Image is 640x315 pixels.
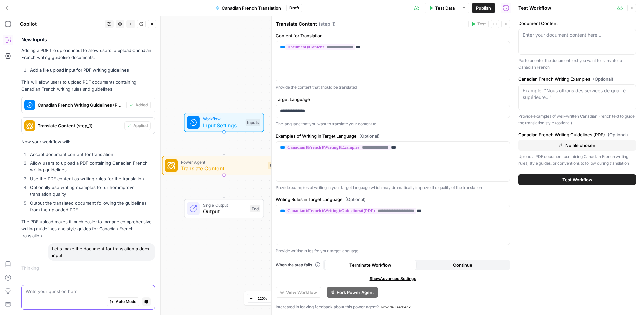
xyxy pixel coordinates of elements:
[39,265,43,271] div: ...
[327,287,378,298] button: Fork Power Agent
[477,21,486,27] span: Test
[21,47,155,61] p: Adding a PDF file upload input to allow users to upload Canadian French writing guideline documents.
[349,262,391,268] span: Terminate Workflow
[126,101,151,109] button: Added
[203,121,243,129] span: Input Settings
[276,196,510,203] label: Writing Rules in Target Language
[518,131,636,138] label: Canadian French Writing Guidelines (PDF)
[370,276,416,282] span: Show Advanced Settings
[276,21,317,27] textarea: Translate Content
[28,175,155,182] li: Use the PDF content as writing rules for the translation
[250,205,260,212] div: End
[48,243,155,261] div: Let's make the document for translation a docx input
[38,102,124,108] span: Canadian French Writing Guidelines (PDF)
[223,175,225,198] g: Edge from step_1 to end
[276,32,510,39] label: Content for Translation
[133,123,148,129] span: Applied
[276,262,320,268] a: When the step fails:
[359,133,380,139] span: (Optional)
[276,133,510,139] label: Examples of Writing in Target Language
[21,265,155,271] div: Thinking
[246,119,260,126] div: Inputs
[417,260,509,270] button: Continue
[181,159,265,165] span: Power Agent
[425,3,459,13] button: Test Data
[135,102,148,108] span: Added
[565,142,595,149] span: No file chosen
[124,121,151,130] button: Applied
[518,113,636,126] p: Provide examples of well-written Canadian French text to guide the translation style (optional)
[30,67,129,73] strong: Add a file upload input for PDF writing guidelines
[379,303,413,311] button: Provide Feedback
[562,176,592,183] span: Test Workflow
[319,21,336,27] span: ( step_1 )
[286,289,317,296] span: View Workflow
[20,21,103,27] div: Copilot
[468,20,489,28] button: Test
[268,162,282,169] div: Step 1
[276,184,510,191] p: Provide examples of writing in your target language which may dramatically improve the quality of...
[212,3,285,13] button: Canadian French Translation
[107,297,139,306] button: Auto Mode
[276,303,510,311] div: Interested in leaving feedback about this power agent?
[276,248,510,254] p: Provide writing rules for your target language
[276,287,321,298] button: View Workflow
[276,121,510,127] p: The language that you want to translate your content to
[453,262,472,268] span: Continue
[381,304,411,310] span: Provide Feedback
[518,174,636,185] button: Test Workflow
[223,132,225,155] g: Edge from start to step_1
[28,200,155,213] li: Output the translated document following the guidelines from the uploaded PDF
[608,131,628,138] span: (Optional)
[472,3,495,13] button: Publish
[337,289,374,296] span: Fork Power Agent
[162,199,286,218] div: Single OutputOutputEnd
[203,207,247,215] span: Output
[21,218,155,239] p: The PDF upload makes it much easier to manage comprehensive writing guidelines and style guides f...
[21,37,155,43] h3: New Inputs
[162,113,286,132] div: WorkflowInput SettingsInputs
[276,84,510,91] p: Provide the content that should be translated
[289,5,299,11] span: Draft
[38,122,122,129] span: Translate Content (step_1)
[21,79,155,93] p: This will allow users to upload PDF documents containing Canadian French writing rules and guidel...
[276,96,510,103] label: Target Language
[518,76,636,82] label: Canadian French Writing Examples
[21,138,155,145] p: Now your workflow will:
[518,57,636,70] p: Paste or enter the document text you want to translate to Canadian French
[593,76,613,82] span: (Optional)
[28,160,155,173] li: Allow users to upload a PDF containing Canadian French writing guidelines
[518,140,636,151] button: No file chosen
[181,164,265,172] span: Translate Content
[476,5,491,11] span: Publish
[518,20,636,27] label: Document Content
[518,153,636,166] p: Upload a PDF document containing Canadian French writing rules, style guides, or conventions to f...
[203,202,247,208] span: Single Output
[345,196,366,203] span: (Optional)
[28,151,155,158] li: Accept document content for translation
[28,184,155,197] li: Optionally use writing examples to further improve translation quality
[203,116,243,122] span: Workflow
[435,5,455,11] span: Test Data
[222,5,281,11] span: Canadian French Translation
[162,156,286,175] div: Power AgentTranslate ContentStep 1
[258,296,267,301] span: 120%
[116,299,136,305] span: Auto Mode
